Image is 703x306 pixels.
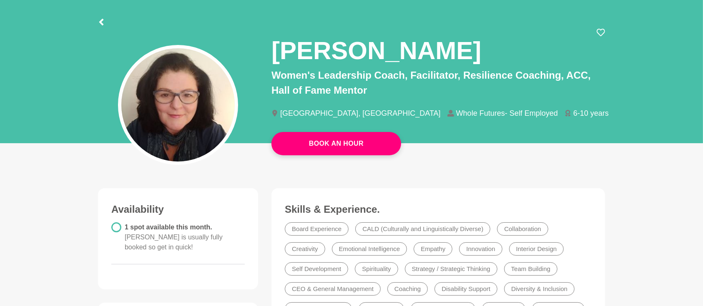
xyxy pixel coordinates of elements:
[111,203,245,216] h3: Availability
[125,234,223,251] span: [PERSON_NAME] is usually fully booked so get in quick!
[285,203,592,216] h3: Skills & Experience.
[271,68,605,98] p: Women's Leadership Coach, Facilitator, Resilience Coaching, ACC, Hall of Fame Mentor
[271,132,401,155] a: Book An Hour
[447,109,565,117] li: Whole Futures- Self Employed
[271,109,447,117] li: [GEOGRAPHIC_DATA], [GEOGRAPHIC_DATA]
[565,109,615,117] li: 6-10 years
[125,224,223,251] span: 1 spot available this month.
[271,35,481,66] h1: [PERSON_NAME]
